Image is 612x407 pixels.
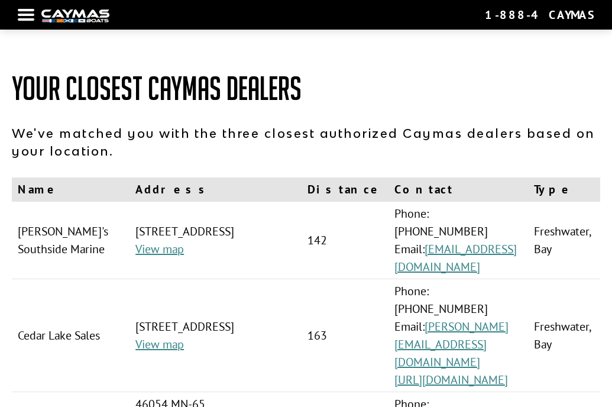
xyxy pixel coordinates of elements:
[129,279,302,392] td: [STREET_ADDRESS]
[394,372,508,387] a: [URL][DOMAIN_NAME]
[41,9,109,22] img: white-logo-c9c8dbefe5ff5ceceb0f0178aa75bf4bb51f6bca0971e226c86eb53dfe498488.png
[388,279,528,392] td: Phone: [PHONE_NUMBER] Email:
[129,202,302,279] td: [STREET_ADDRESS]
[302,177,388,202] th: Distance
[12,279,129,392] td: Cedar Lake Sales
[394,241,517,274] a: [EMAIL_ADDRESS][DOMAIN_NAME]
[388,202,528,279] td: Phone: [PHONE_NUMBER] Email:
[528,177,600,202] th: Type
[135,241,184,257] a: View map
[12,202,129,279] td: [PERSON_NAME]'s Southside Marine
[528,202,600,279] td: Freshwater, Bay
[394,319,509,370] a: [PERSON_NAME][EMAIL_ADDRESS][DOMAIN_NAME]
[12,71,600,106] h1: Your Closest Caymas Dealers
[528,279,600,392] td: Freshwater, Bay
[129,177,302,202] th: Address
[302,202,388,279] td: 142
[135,337,184,352] a: View map
[485,7,594,22] div: 1-888-4CAYMAS
[388,177,528,202] th: Contact
[302,279,388,392] td: 163
[12,124,600,160] p: We've matched you with the three closest authorized Caymas dealers based on your location.
[12,177,129,202] th: Name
